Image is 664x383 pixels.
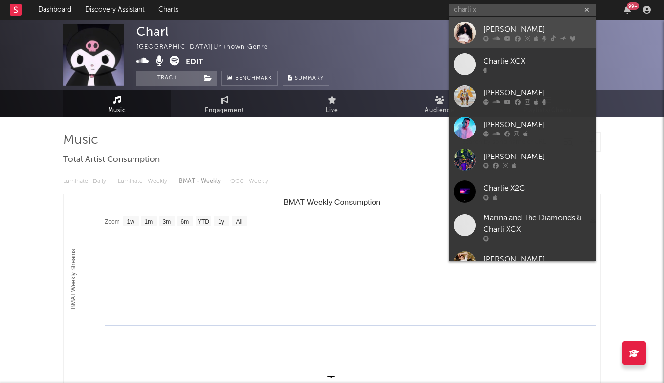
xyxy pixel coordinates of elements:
span: Music [108,105,126,116]
div: [PERSON_NAME] [483,253,591,265]
a: Music [63,90,171,117]
a: Audience [386,90,493,117]
text: All [236,218,242,225]
text: 1w [127,218,135,225]
span: Live [326,105,338,116]
span: Total Artist Consumption [63,154,160,166]
span: Benchmark [235,73,272,85]
div: [PERSON_NAME] [483,151,591,162]
text: BMAT Weekly Consumption [284,198,380,206]
text: 6m [181,218,189,225]
span: Engagement [205,105,244,116]
span: Summary [295,76,324,81]
button: Track [136,71,198,86]
div: [PERSON_NAME] [483,119,591,131]
button: 99+ [624,6,631,14]
a: [PERSON_NAME] [449,144,596,176]
div: Charlie XCX [483,55,591,67]
div: Marina and The Diamonds & Charli XCX [483,212,591,236]
a: [PERSON_NAME] [449,112,596,144]
a: Marina and The Diamonds & Charli XCX [449,207,596,247]
a: [PERSON_NAME] [449,80,596,112]
div: [PERSON_NAME] [483,23,591,35]
text: 3m [163,218,171,225]
text: 1m [145,218,153,225]
text: 1y [218,218,224,225]
a: Benchmark [221,71,278,86]
a: Charlie XCX [449,48,596,80]
a: [PERSON_NAME] [449,247,596,278]
div: [GEOGRAPHIC_DATA] | Unknown Genre [136,42,279,53]
text: Zoom [105,218,120,225]
a: Live [278,90,386,117]
button: Summary [283,71,329,86]
div: 99 + [627,2,639,10]
a: Engagement [171,90,278,117]
button: Edit [186,56,203,68]
text: YTD [198,218,209,225]
span: Audience [425,105,455,116]
text: BMAT Weekly Streams [70,249,77,309]
div: Charl [136,24,169,39]
a: Charlie X2C [449,176,596,207]
a: [PERSON_NAME] [449,17,596,48]
input: Search for artists [449,4,596,16]
div: [PERSON_NAME] [483,87,591,99]
div: Charlie X2C [483,182,591,194]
